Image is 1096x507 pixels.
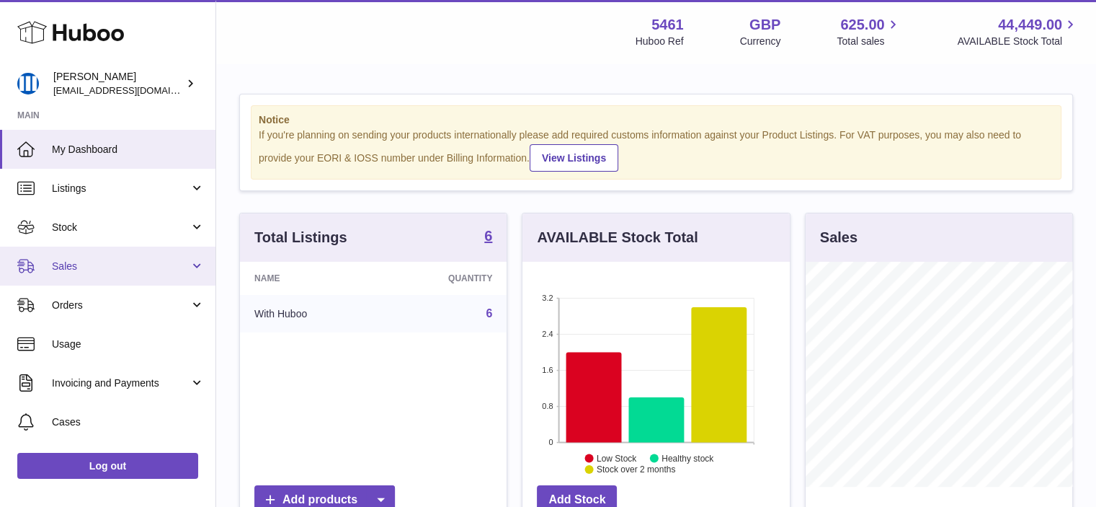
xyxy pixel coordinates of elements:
span: Invoicing and Payments [52,376,190,390]
div: If you're planning on sending your products internationally please add required customs informati... [259,128,1053,172]
strong: Notice [259,113,1053,127]
a: 6 [484,229,492,246]
span: Stock [52,221,190,234]
span: Cases [52,415,205,429]
h3: AVAILABLE Stock Total [537,228,698,247]
a: 6 [486,307,492,319]
th: Quantity [380,262,507,295]
img: oksana@monimoto.com [17,73,39,94]
a: Log out [17,453,198,479]
span: Listings [52,182,190,195]
a: 44,449.00 AVAILABLE Stock Total [957,15,1079,48]
span: My Dashboard [52,143,205,156]
span: 625.00 [840,15,884,35]
strong: 6 [484,229,492,243]
span: Total sales [837,35,901,48]
td: With Huboo [240,295,380,332]
text: 0.8 [543,402,553,410]
span: Orders [52,299,190,312]
strong: GBP [749,15,780,35]
text: 3.2 [543,294,553,302]
div: [PERSON_NAME] [53,70,183,97]
a: 625.00 Total sales [837,15,901,48]
div: Huboo Ref [636,35,684,48]
text: 0 [549,438,553,446]
strong: 5461 [651,15,684,35]
span: Sales [52,260,190,273]
h3: Total Listings [254,228,347,247]
text: Low Stock [597,453,637,463]
text: Healthy stock [661,453,714,463]
a: View Listings [530,144,618,172]
div: Currency [740,35,781,48]
th: Name [240,262,380,295]
text: 2.4 [543,330,553,338]
span: AVAILABLE Stock Total [957,35,1079,48]
h3: Sales [820,228,857,247]
span: Usage [52,338,205,351]
text: 1.6 [543,366,553,374]
span: [EMAIL_ADDRESS][DOMAIN_NAME] [53,84,212,96]
span: 44,449.00 [998,15,1062,35]
text: Stock over 2 months [597,464,675,475]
